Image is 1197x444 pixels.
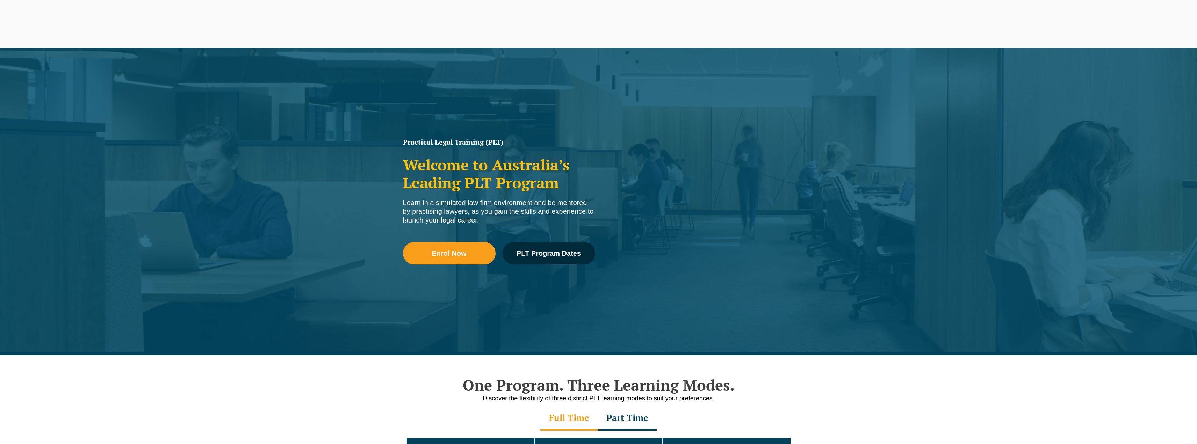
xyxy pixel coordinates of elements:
div: Part Time [598,406,657,431]
a: PLT Program Dates [503,242,595,264]
div: Learn in a simulated law firm environment and be mentored by practising lawyers, as you gain the ... [403,198,595,225]
span: Enrol Now [432,250,467,257]
h2: One Program. Three Learning Modes. [399,376,798,394]
h1: Practical Legal Training (PLT) [403,139,595,146]
p: Discover the flexibility of three distinct PLT learning modes to suit your preferences. [399,394,798,403]
span: PLT Program Dates [517,250,581,257]
a: Enrol Now [403,242,496,264]
div: Full Time [540,406,598,431]
h2: Welcome to Australia’s Leading PLT Program [403,156,595,191]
